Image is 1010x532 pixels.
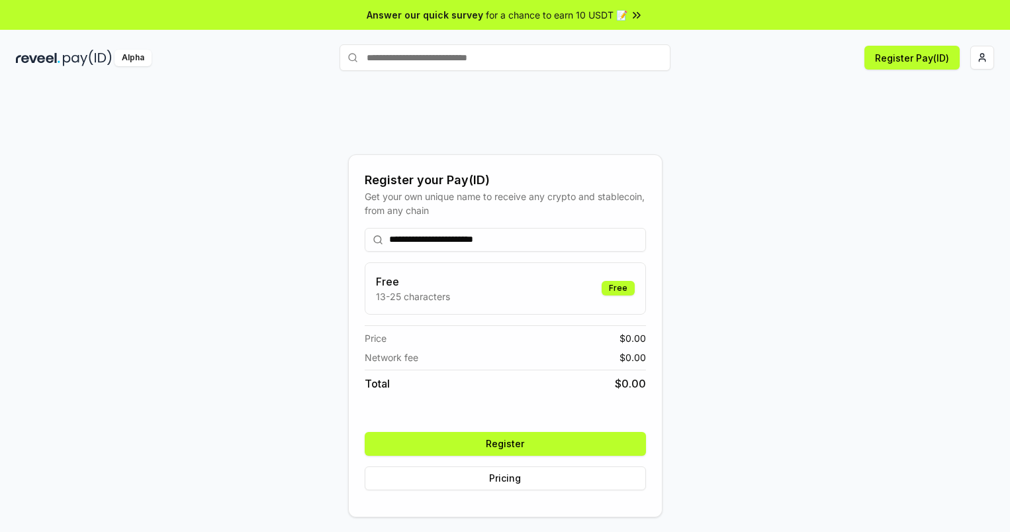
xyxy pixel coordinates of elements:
[365,331,387,345] span: Price
[615,376,646,392] span: $ 0.00
[620,350,646,364] span: $ 0.00
[365,350,418,364] span: Network fee
[115,50,152,66] div: Alpha
[486,8,627,22] span: for a chance to earn 10 USDT 📝
[16,50,60,66] img: reveel_dark
[376,274,450,290] h3: Free
[367,8,483,22] span: Answer our quick survey
[376,290,450,303] p: 13-25 characters
[602,281,635,295] div: Free
[63,50,112,66] img: pay_id
[864,46,960,70] button: Register Pay(ID)
[365,171,646,189] div: Register your Pay(ID)
[365,466,646,490] button: Pricing
[365,376,390,392] span: Total
[620,331,646,345] span: $ 0.00
[365,432,646,456] button: Register
[365,189,646,217] div: Get your own unique name to receive any crypto and stablecoin, from any chain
